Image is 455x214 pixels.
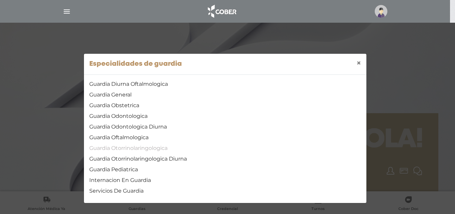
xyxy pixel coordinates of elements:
[356,58,361,68] span: ×
[89,112,361,120] a: Guardia Odontologica
[89,101,361,110] a: Guardia Obstetrica
[351,54,366,72] button: Close
[89,123,361,131] a: Guardia Odontologica Diurna
[89,91,361,99] a: Guardia General
[89,187,361,195] a: Servicios De Guardia
[89,59,182,69] h5: Especialidades de guardia
[89,134,361,142] a: Guardia Oftalmologica
[89,144,361,152] a: Guardia Otorrinolaringologica
[89,155,361,163] a: Guardia Otorrinolaringologica Diurna
[89,80,361,88] a: Guardia Diurna Oftalmologica
[89,166,361,174] a: Guardia Pediatrica
[89,176,361,184] a: Internacion En Guardia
